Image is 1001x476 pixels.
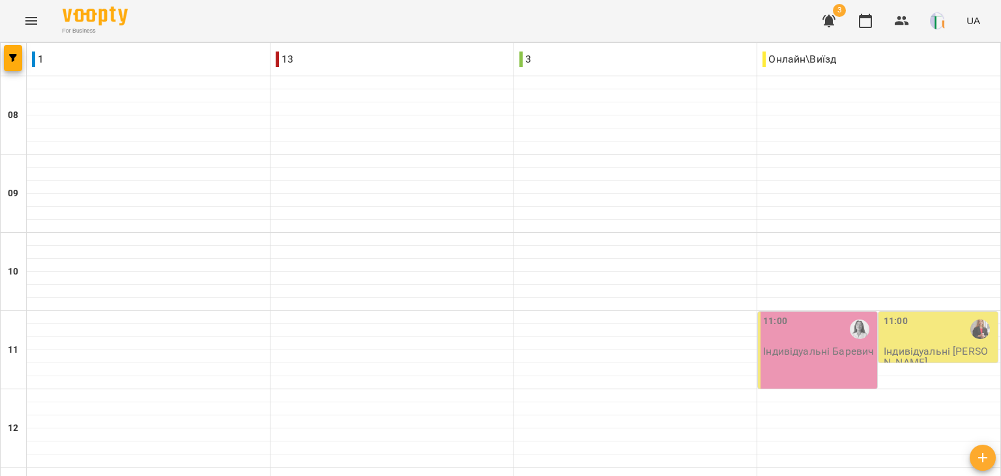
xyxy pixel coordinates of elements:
[8,421,18,436] h6: 12
[8,108,18,123] h6: 08
[966,14,980,27] span: UA
[763,314,787,329] label: 11:00
[850,320,869,339] img: Юлія Баревич
[8,186,18,201] h6: 09
[32,52,44,67] p: 1
[519,52,531,67] p: 3
[884,314,908,329] label: 11:00
[8,343,18,357] h6: 11
[961,8,985,33] button: UA
[16,5,47,37] button: Menu
[276,52,293,67] p: 13
[970,445,996,471] button: Створити урок
[63,27,128,35] span: For Business
[970,320,990,339] img: Юлія Дзебчук
[884,346,995,368] p: Індивідуальні [PERSON_NAME]
[762,52,836,67] p: Онлайн\Виїзд
[63,7,128,25] img: Voopty Logo
[930,12,948,30] img: 9a1d62ba177fc1b8feef1f864f620c53.png
[8,265,18,279] h6: 10
[763,346,874,357] p: Індивідуальні Баревич
[833,4,846,17] span: 3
